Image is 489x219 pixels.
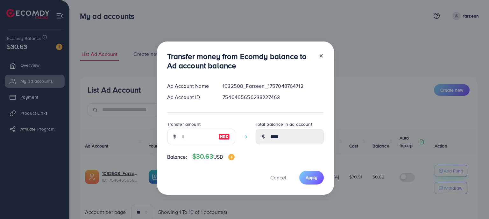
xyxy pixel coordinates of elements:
[167,121,201,127] label: Transfer amount
[262,171,294,185] button: Cancel
[167,153,187,161] span: Balance:
[162,94,218,101] div: Ad Account ID
[192,153,235,161] h4: $30.63
[213,153,223,160] span: USD
[167,52,314,70] h3: Transfer money from Ecomdy balance to Ad account balance
[228,154,235,160] img: image
[462,190,484,214] iframe: Chat
[299,171,324,185] button: Apply
[270,174,286,181] span: Cancel
[218,133,230,140] img: image
[162,82,218,90] div: Ad Account Name
[217,94,329,101] div: 7546465656238227463
[306,174,317,181] span: Apply
[256,121,312,127] label: Total balance in ad account
[217,82,329,90] div: 1032508_Farzeen_1757048764712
